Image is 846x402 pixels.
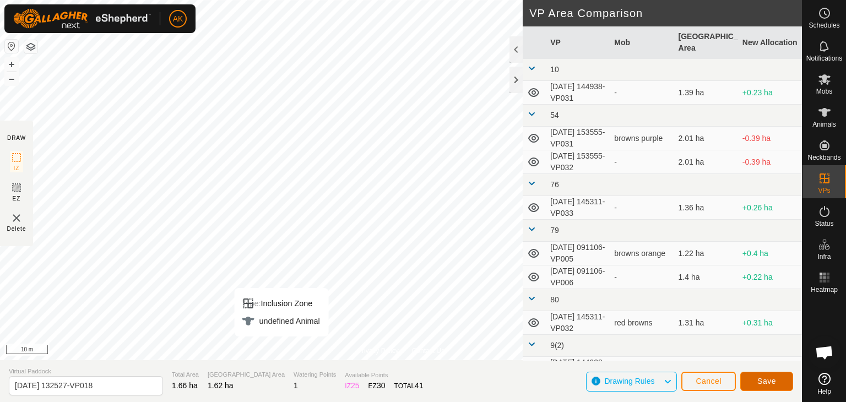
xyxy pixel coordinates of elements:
[546,242,610,265] td: [DATE] 091106-VP005
[7,225,26,233] span: Delete
[9,367,163,376] span: Virtual Paddock
[550,65,559,74] span: 10
[738,150,802,174] td: -0.39 ha
[809,22,839,29] span: Schedules
[674,150,738,174] td: 2.01 ha
[550,341,564,350] span: 9(2)
[546,311,610,335] td: [DATE] 145311-VP032
[546,81,610,105] td: [DATE] 144938-VP031
[412,346,444,356] a: Contact Us
[208,370,285,379] span: [GEOGRAPHIC_DATA] Area
[294,381,298,390] span: 1
[811,286,838,293] span: Heatmap
[757,377,776,385] span: Save
[377,381,386,390] span: 30
[368,380,386,392] div: EZ
[740,372,793,391] button: Save
[172,370,199,379] span: Total Area
[812,121,836,128] span: Animals
[550,295,559,304] span: 80
[674,265,738,289] td: 1.4 ha
[550,180,559,189] span: 76
[674,127,738,150] td: 2.01 ha
[345,380,359,392] div: IZ
[674,196,738,220] td: 1.36 ha
[7,134,26,142] div: DRAW
[674,26,738,59] th: [GEOGRAPHIC_DATA] Area
[681,372,736,391] button: Cancel
[738,357,802,381] td: -0.54 ha
[241,297,319,310] div: Inclusion Zone
[816,88,832,95] span: Mobs
[738,242,802,265] td: +0.4 ha
[674,357,738,381] td: 2.16 ha
[5,72,18,85] button: –
[13,9,151,29] img: Gallagher Logo
[294,370,336,379] span: Watering Points
[546,265,610,289] td: [DATE] 091106-VP006
[815,220,833,227] span: Status
[546,26,610,59] th: VP
[614,317,669,329] div: red browns
[696,377,722,385] span: Cancel
[738,196,802,220] td: +0.26 ha
[807,154,840,161] span: Neckbands
[415,381,424,390] span: 41
[806,55,842,62] span: Notifications
[614,271,669,283] div: -
[394,380,424,392] div: TOTAL
[5,40,18,53] button: Reset Map
[173,13,183,25] span: AK
[614,133,669,144] div: browns purple
[802,368,846,399] a: Help
[10,211,23,225] img: VP
[172,381,198,390] span: 1.66 ha
[738,127,802,150] td: -0.39 ha
[529,7,802,20] h2: VP Area Comparison
[808,336,841,369] div: Open chat
[550,226,559,235] span: 79
[604,377,654,385] span: Drawing Rules
[738,311,802,335] td: +0.31 ha
[817,388,831,395] span: Help
[5,58,18,71] button: +
[13,194,21,203] span: EZ
[614,248,669,259] div: browns orange
[546,196,610,220] td: [DATE] 145311-VP033
[817,253,831,260] span: Infra
[345,371,423,380] span: Available Points
[546,357,610,381] td: [DATE] 144938-VP030
[674,242,738,265] td: 1.22 ha
[24,40,37,53] button: Map Layers
[357,346,399,356] a: Privacy Policy
[674,311,738,335] td: 1.31 ha
[351,381,360,390] span: 25
[738,265,802,289] td: +0.22 ha
[818,187,830,194] span: VPs
[610,26,674,59] th: Mob
[738,26,802,59] th: New Allocation
[550,111,559,119] span: 54
[738,81,802,105] td: +0.23 ha
[14,164,20,172] span: IZ
[614,156,669,168] div: -
[546,150,610,174] td: [DATE] 153555-VP032
[208,381,234,390] span: 1.62 ha
[614,202,669,214] div: -
[546,127,610,150] td: [DATE] 153555-VP031
[241,314,319,328] div: undefined Animal
[614,87,669,99] div: -
[674,81,738,105] td: 1.39 ha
